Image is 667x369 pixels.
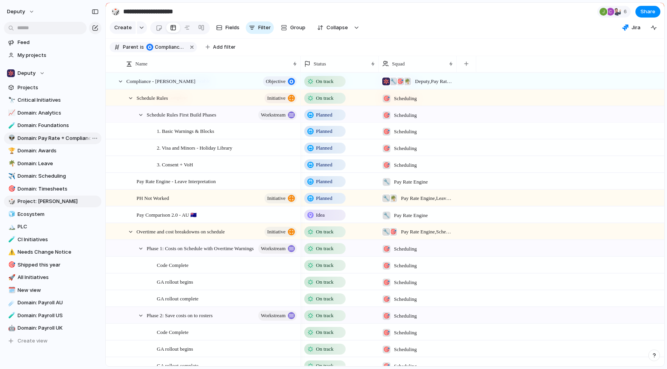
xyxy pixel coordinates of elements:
[18,160,99,168] span: Domain: Leave
[4,196,101,207] div: 🎲Project: [PERSON_NAME]
[8,184,14,193] div: 🎯
[123,44,138,51] span: Parent
[383,161,390,169] div: 🎯
[624,8,629,16] span: 6
[4,132,101,144] a: 👽Domain: Pay Rate + Compliance
[394,329,417,337] span: Scheduling
[4,183,101,195] a: 🎯Domain: Timesheets
[114,24,132,32] span: Create
[8,248,14,257] div: ⚠️
[7,134,15,142] button: 👽
[4,297,101,309] a: ☄️Domain: Payroll AU
[137,193,169,202] span: PH Not Worked
[4,94,101,106] a: 🔭Critical Initiatives
[258,110,297,120] button: workstream
[316,228,333,236] span: On track
[4,284,101,296] a: 🗓️New view
[7,160,15,168] button: 🌴
[326,24,348,32] span: Collapse
[8,273,14,282] div: 🚀
[4,5,39,18] button: deputy
[394,212,428,219] span: Pay Rate Engine
[7,299,15,307] button: ☄️
[146,44,185,51] span: Compliance - Tanda Buster
[389,228,397,236] div: 🎯
[8,286,14,295] div: 🗓️
[4,158,101,169] a: 🌴Domain: Leave
[4,107,101,119] div: 📈Domain: Analytics
[18,312,99,320] span: Domain: Payroll US
[383,245,390,253] div: 🎯
[632,24,640,32] span: Jira
[157,160,193,169] span: 3. Consent + VoH
[316,328,333,336] span: On track
[137,177,216,185] span: Pay Rate Engine - Leave Interpretation
[316,345,333,353] span: On track
[394,128,417,136] span: Scheduling
[4,246,101,258] a: ⚠️Needs Change Notice
[7,210,15,218] button: 🧊
[18,261,99,269] span: Shipped this year
[7,198,15,205] button: 🎲
[635,6,660,18] button: Share
[7,236,15,244] button: 🧪
[316,144,332,152] span: Planned
[8,235,14,244] div: 🧪
[261,109,286,120] span: workstream
[403,78,411,85] div: 🌴
[8,222,14,231] div: 🏔️
[201,42,240,53] button: Add filter
[389,194,397,202] div: 🌴
[394,295,417,303] span: Scheduling
[316,94,333,102] span: On track
[18,236,99,244] span: CI Initiatives
[264,93,297,103] button: initiative
[7,274,15,281] button: 🚀
[157,126,214,135] span: 1. Basic Warnings & Blocks
[8,260,14,269] div: 🎯
[7,223,15,231] button: 🏔️
[4,170,101,182] a: ✈️Domain: Scheduling
[18,223,99,231] span: PLC
[8,210,14,219] div: 🧊
[4,221,101,233] div: 🏔️PLC
[18,147,99,155] span: Domain: Awards
[4,322,101,334] a: 🤖Domain: Payroll UK
[18,198,99,205] span: Project: [PERSON_NAME]
[126,76,195,85] span: Compliance - [PERSON_NAME]
[415,78,453,85] span: Deputy , Pay Rate Engine , Scheduling , Leave Management
[4,272,101,283] a: 🚀All Initiatives
[8,108,14,117] div: 📈
[8,121,14,130] div: 🧪
[7,185,15,193] button: 🎯
[314,60,326,68] span: Status
[18,39,99,46] span: Feed
[316,245,333,252] span: On track
[261,243,286,254] span: workstream
[394,279,417,286] span: Scheduling
[4,259,101,271] a: 🎯Shipped this year
[18,134,99,142] span: Domain: Pay Rate + Compliance
[383,111,390,119] div: 🎯
[4,234,101,245] a: 🧪CI Initiatives
[4,37,101,48] a: Feed
[137,210,197,219] span: Pay Comparison 2.0 - AU 🇦🇺
[401,194,453,202] span: Pay Rate Engine , Leave Management
[383,279,390,286] div: 🎯
[316,111,332,119] span: Planned
[18,109,99,117] span: Domain: Analytics
[157,277,193,286] span: GA rollout begins
[258,244,297,254] button: workstream
[18,96,99,104] span: Critical Initiatives
[18,210,99,218] span: Ecosystem
[394,178,428,186] span: Pay Rate Engine
[383,346,390,353] div: 🎯
[316,78,333,85] span: On track
[290,24,305,32] span: Group
[137,93,168,102] span: Schedule Rules
[225,24,239,32] span: Fields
